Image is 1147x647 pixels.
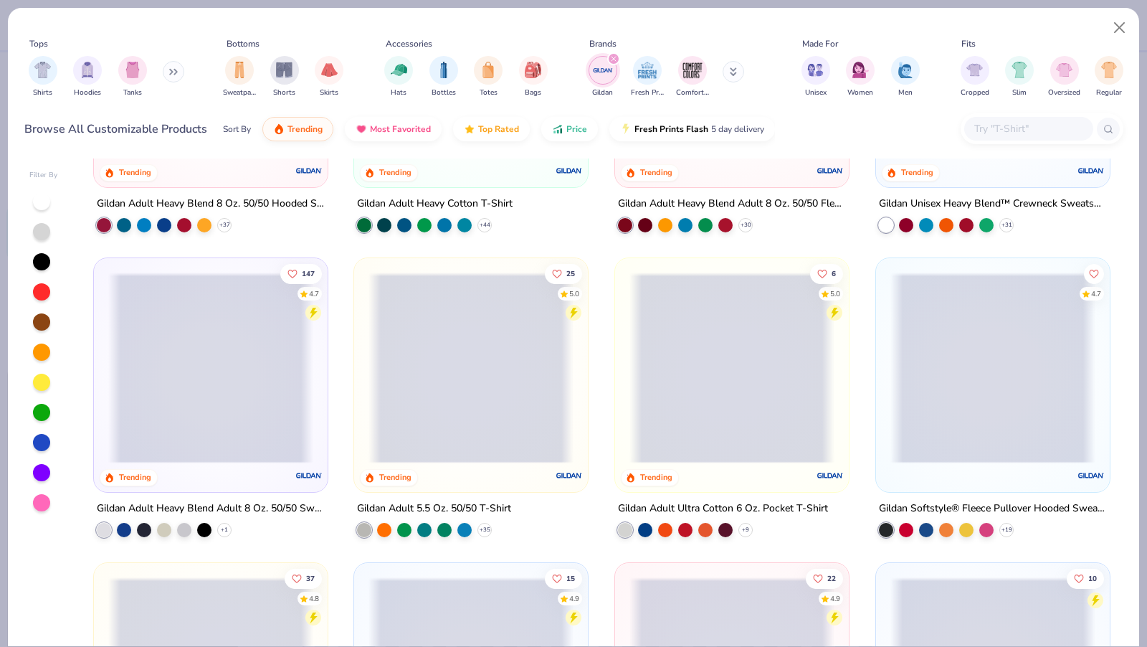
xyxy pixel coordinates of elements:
button: filter button [315,56,343,98]
img: Hoodies Image [80,62,95,78]
span: 22 [827,575,836,582]
div: Gildan Unisex Heavy Blend™ Crewneck Sweatshirt - 18000 [879,195,1107,213]
button: Trending [262,117,333,141]
div: filter for Bottles [429,56,458,98]
button: filter button [801,56,830,98]
img: Gildan logo [555,156,584,185]
div: filter for Comfort Colors [676,56,709,98]
img: Hats Image [391,62,407,78]
button: Like [285,568,322,588]
img: Gildan logo [1077,461,1105,489]
div: Accessories [386,37,432,50]
button: filter button [223,56,256,98]
button: filter button [384,56,413,98]
span: 37 [306,575,315,582]
button: filter button [1048,56,1080,98]
span: Most Favorited [370,123,431,135]
div: 5.0 [570,288,580,299]
button: Most Favorited [345,117,442,141]
button: filter button [846,56,875,98]
span: + 31 [1001,221,1012,230]
button: Price [541,117,598,141]
span: 5 day delivery [711,121,764,138]
button: Like [1084,263,1104,283]
span: Slim [1012,88,1027,98]
span: Price [566,123,587,135]
input: Try "T-Shirt" [973,121,1083,137]
div: filter for Sweatpants [223,56,256,98]
div: Bottoms [227,37,260,50]
button: Like [280,263,322,283]
button: filter button [891,56,920,98]
div: Gildan Softstyle® Fleece Pullover Hooded Sweatshirt [879,499,1107,517]
img: Totes Image [480,62,496,78]
div: Made For [802,37,838,50]
button: Close [1106,14,1133,42]
img: Bags Image [525,62,541,78]
div: 4.7 [309,288,319,299]
button: filter button [270,56,299,98]
span: Trending [287,123,323,135]
img: Skirts Image [321,62,338,78]
span: + 44 [480,221,490,230]
div: filter for Slim [1005,56,1034,98]
img: Comfort Colors Image [682,60,703,81]
div: filter for Shorts [270,56,299,98]
span: Regular [1096,88,1122,98]
div: Fits [961,37,976,50]
span: Hoodies [74,88,101,98]
span: Hats [391,88,406,98]
span: Oversized [1048,88,1080,98]
div: filter for Oversized [1048,56,1080,98]
button: filter button [961,56,989,98]
img: Cropped Image [966,62,983,78]
img: Unisex Image [807,62,824,78]
button: Like [810,263,843,283]
img: Gildan logo [816,156,844,185]
img: TopRated.gif [464,123,475,135]
img: most_fav.gif [356,123,367,135]
span: Men [898,88,913,98]
div: Tops [29,37,48,50]
span: Top Rated [478,123,519,135]
img: Fresh Prints Image [637,60,658,81]
span: Totes [480,88,498,98]
img: Bottles Image [436,62,452,78]
button: Fresh Prints Flash5 day delivery [609,117,775,141]
span: Fresh Prints [631,88,664,98]
button: Like [546,568,583,588]
span: 25 [567,270,576,277]
span: Shorts [273,88,295,98]
span: 10 [1088,575,1097,582]
div: Gildan Adult Heavy Blend 8 Oz. 50/50 Hooded Sweatshirt [97,195,325,213]
span: 147 [302,270,315,277]
div: filter for Skirts [315,56,343,98]
button: filter button [631,56,664,98]
button: Top Rated [453,117,530,141]
div: filter for Shirts [29,56,57,98]
div: filter for Fresh Prints [631,56,664,98]
span: Fresh Prints Flash [634,123,708,135]
img: Shirts Image [34,62,51,78]
span: Unisex [805,88,827,98]
span: Tanks [123,88,142,98]
span: + 1 [221,525,228,534]
div: Gildan Adult Ultra Cotton 6 Oz. Pocket T-Shirt [618,499,828,517]
button: filter button [73,56,102,98]
div: Gildan Adult Heavy Blend Adult 8 Oz. 50/50 Sweatpants [97,499,325,517]
img: Gildan logo [294,461,323,489]
span: + 37 [219,221,229,230]
span: Gildan [592,88,613,98]
img: Tanks Image [125,62,141,78]
div: Gildan Adult 5.5 Oz. 50/50 T-Shirt [357,499,511,517]
div: filter for Hoodies [73,56,102,98]
span: Shirts [33,88,52,98]
span: + 9 [742,525,749,534]
div: 4.8 [309,593,319,604]
img: Oversized Image [1056,62,1072,78]
span: Sweatpants [223,88,256,98]
img: trending.gif [273,123,285,135]
div: filter for Gildan [589,56,617,98]
span: + 30 [741,221,751,230]
div: filter for Unisex [801,56,830,98]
